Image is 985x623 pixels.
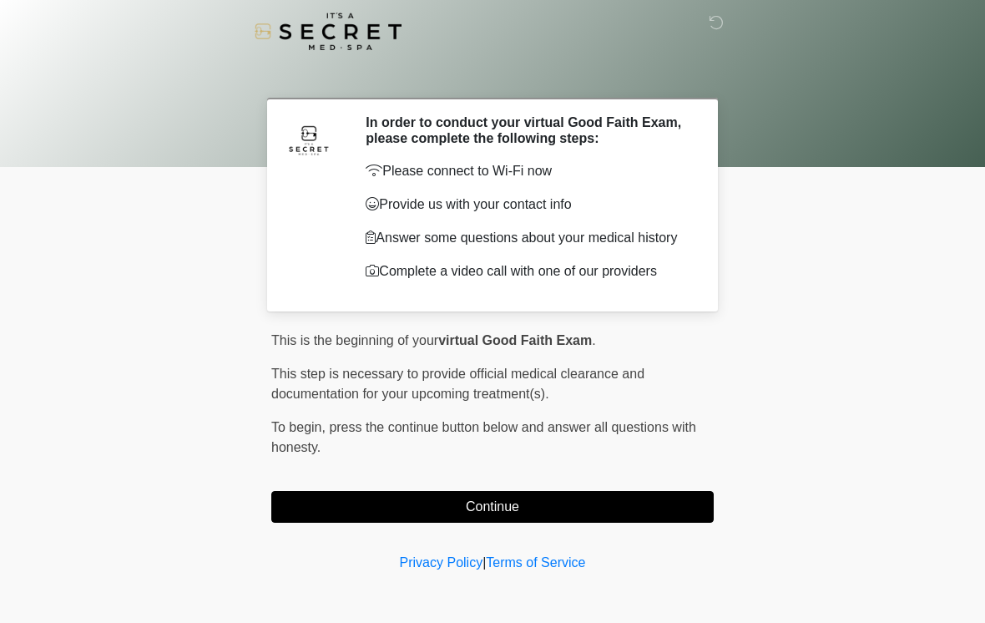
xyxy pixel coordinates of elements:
[271,420,696,454] span: press the continue button below and answer all questions with honesty.
[366,261,689,281] p: Complete a video call with one of our providers
[400,555,483,570] a: Privacy Policy
[486,555,585,570] a: Terms of Service
[366,228,689,248] p: Answer some questions about your medical history
[482,555,486,570] a: |
[271,333,438,347] span: This is the beginning of your
[284,114,334,165] img: Agent Avatar
[366,161,689,181] p: Please connect to Wi-Fi now
[592,333,595,347] span: .
[271,367,644,401] span: This step is necessary to provide official medical clearance and documentation for your upcoming ...
[366,195,689,215] p: Provide us with your contact info
[259,60,726,91] h1: ‎ ‎
[255,13,402,50] img: It's A Secret Med Spa Logo
[271,420,329,434] span: To begin,
[438,333,592,347] strong: virtual Good Faith Exam
[271,491,714,523] button: Continue
[366,114,689,146] h2: In order to conduct your virtual Good Faith Exam, please complete the following steps:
